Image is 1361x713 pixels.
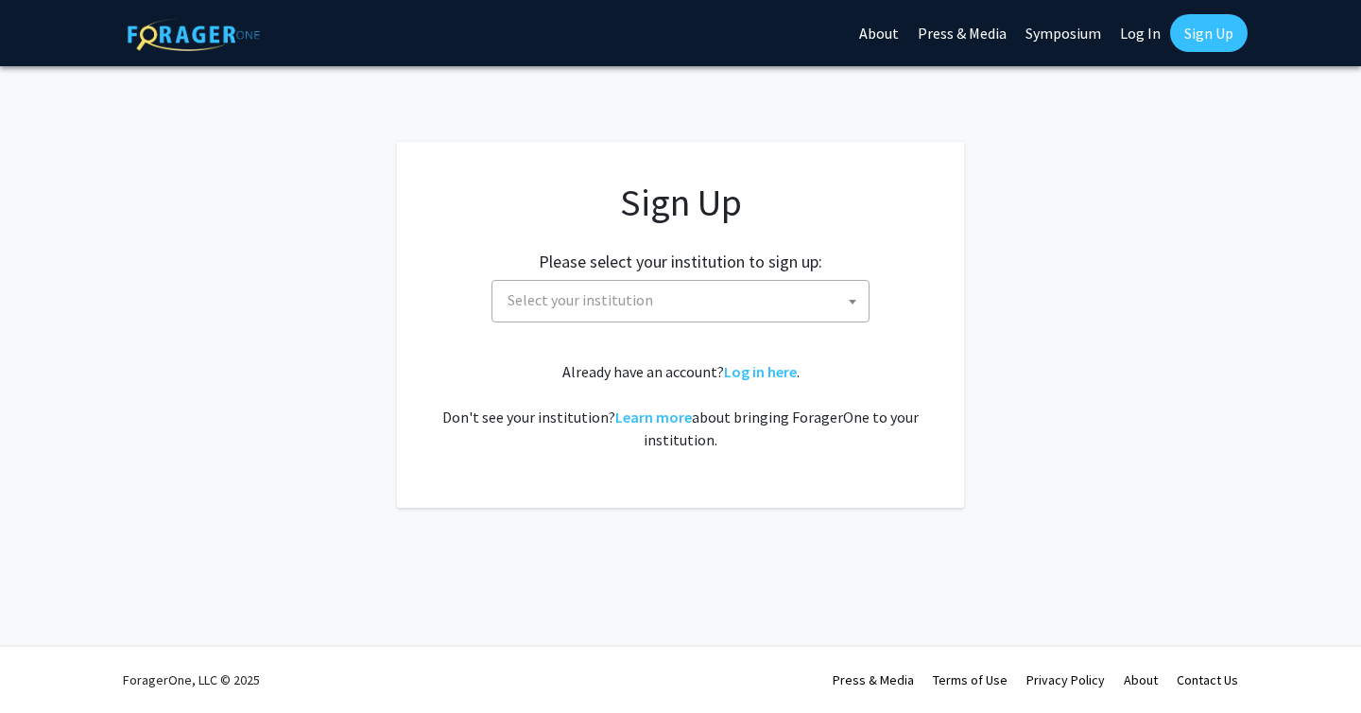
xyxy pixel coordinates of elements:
a: Press & Media [833,671,914,688]
a: Terms of Use [933,671,1008,688]
h1: Sign Up [435,180,926,225]
a: Log in here [724,362,797,381]
span: Select your institution [500,281,869,320]
a: About [1124,671,1158,688]
img: ForagerOne Logo [128,18,260,51]
div: Already have an account? . Don't see your institution? about bringing ForagerOne to your institut... [435,360,926,451]
span: Select your institution [508,290,653,309]
a: Contact Us [1177,671,1238,688]
h2: Please select your institution to sign up: [539,252,822,272]
span: Select your institution [491,280,870,322]
a: Privacy Policy [1026,671,1105,688]
div: ForagerOne, LLC © 2025 [123,647,260,713]
a: Sign Up [1170,14,1248,52]
a: Learn more about bringing ForagerOne to your institution [615,408,692,426]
